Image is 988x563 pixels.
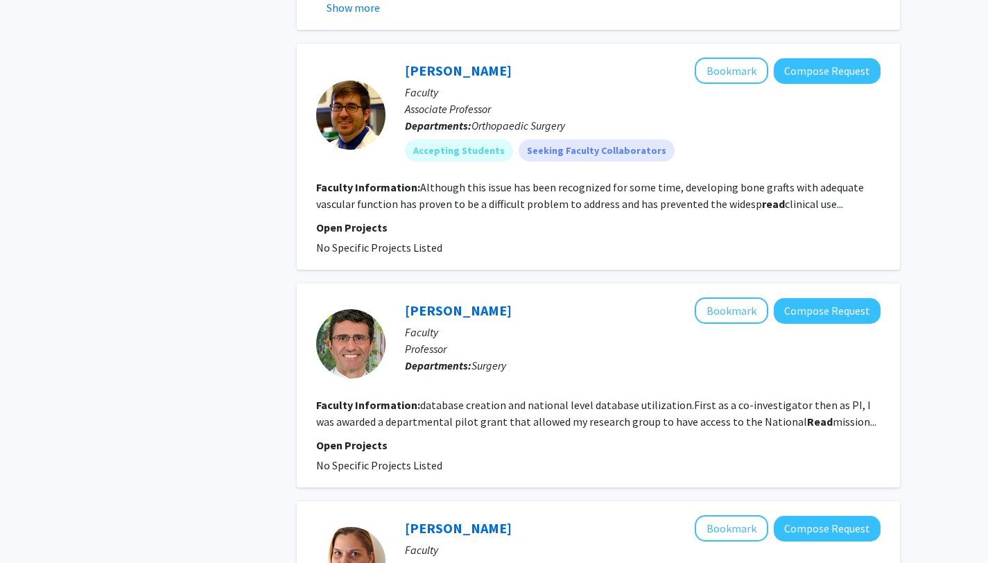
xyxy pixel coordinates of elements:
[774,298,881,324] button: Compose Request to Francesco Palazzo
[316,219,881,236] p: Open Projects
[405,62,512,79] a: [PERSON_NAME]
[316,398,876,428] fg-read-more: database creation and national level database utilization.First as a co-investigator then as PI, ...
[405,101,881,117] p: Associate Professor
[762,197,785,211] b: read
[695,58,768,84] button: Add Ryan Tomlinson to Bookmarks
[807,415,833,428] b: Read
[695,515,768,542] button: Add Holly Ramage to Bookmarks
[316,458,442,472] span: No Specific Projects Listed
[316,180,420,194] b: Faculty Information:
[695,297,768,324] button: Add Francesco Palazzo to Bookmarks
[405,340,881,357] p: Professor
[519,139,675,162] mat-chip: Seeking Faculty Collaborators
[405,324,881,340] p: Faculty
[405,302,512,319] a: [PERSON_NAME]
[405,119,471,132] b: Departments:
[405,519,512,537] a: [PERSON_NAME]
[10,501,59,553] iframe: Chat
[405,358,471,372] b: Departments:
[405,139,513,162] mat-chip: Accepting Students
[316,398,420,412] b: Faculty Information:
[405,542,881,558] p: Faculty
[471,358,506,372] span: Surgery
[316,180,864,211] fg-read-more: Although this issue has been recognized for some time, developing bone grafts with adequate vascu...
[774,58,881,84] button: Compose Request to Ryan Tomlinson
[774,516,881,542] button: Compose Request to Holly Ramage
[316,437,881,453] p: Open Projects
[316,241,442,254] span: No Specific Projects Listed
[405,84,881,101] p: Faculty
[471,119,565,132] span: Orthopaedic Surgery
